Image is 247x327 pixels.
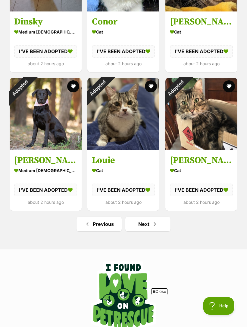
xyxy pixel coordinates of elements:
[92,45,155,58] div: I'VE BEEN ADOPTED
[165,150,237,211] a: [PERSON_NAME] Cat I'VE BEEN ADOPTED about 2 hours ago favourite
[87,78,159,150] img: Louie
[158,70,193,106] div: Adopted
[165,78,237,150] img: Felix
[2,70,38,106] div: Adopted
[10,11,82,72] a: Dinsky medium [DEMOGRAPHIC_DATA] Dog I'VE BEEN ADOPTED about 2 hours ago favourite
[223,80,235,92] button: favourite
[14,184,77,196] div: I'VE BEEN ADOPTED
[92,198,155,206] div: about 2 hours ago
[170,155,233,166] h3: [PERSON_NAME]
[14,166,77,175] div: medium [DEMOGRAPHIC_DATA] Dog
[92,184,155,196] div: I'VE BEEN ADOPTED
[92,166,155,175] div: Cat
[14,59,77,68] div: about 2 hours ago
[87,150,159,211] a: Louie Cat I'VE BEEN ADOPTED about 2 hours ago favourite
[203,297,235,315] iframe: Help Scout Beacon - Open
[87,11,159,72] a: Conor Cat I'VE BEEN ADOPTED about 2 hours ago favourite
[10,145,82,151] a: Adopted
[10,150,82,211] a: [PERSON_NAME] medium [DEMOGRAPHIC_DATA] Dog I'VE BEEN ADOPTED about 2 hours ago favourite
[92,59,155,68] div: about 2 hours ago
[151,288,167,294] span: Close
[92,155,155,166] h3: Louie
[10,78,82,150] img: Freda
[14,27,77,36] div: medium [DEMOGRAPHIC_DATA] Dog
[77,217,122,231] a: Previous page
[80,70,115,106] div: Adopted
[170,166,233,175] div: Cat
[92,16,155,27] h3: Conor
[165,11,237,72] a: [PERSON_NAME] Cat I'VE BEEN ADOPTED about 2 hours ago favourite
[170,45,233,58] div: I'VE BEEN ADOPTED
[92,27,155,36] div: Cat
[14,16,77,27] h3: Dinsky
[67,80,79,92] button: favourite
[165,145,237,151] a: Adopted
[14,198,77,206] div: about 2 hours ago
[14,297,233,324] iframe: Advertisement
[145,80,157,92] button: favourite
[87,145,159,151] a: Adopted
[125,217,170,231] a: Next page
[170,16,233,27] h3: [PERSON_NAME]
[14,45,77,58] div: I'VE BEEN ADOPTED
[170,198,233,206] div: about 2 hours ago
[14,155,77,166] h3: [PERSON_NAME]
[170,59,233,68] div: about 2 hours ago
[170,184,233,196] div: I'VE BEEN ADOPTED
[170,27,233,36] div: Cat
[9,217,238,231] nav: Pagination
